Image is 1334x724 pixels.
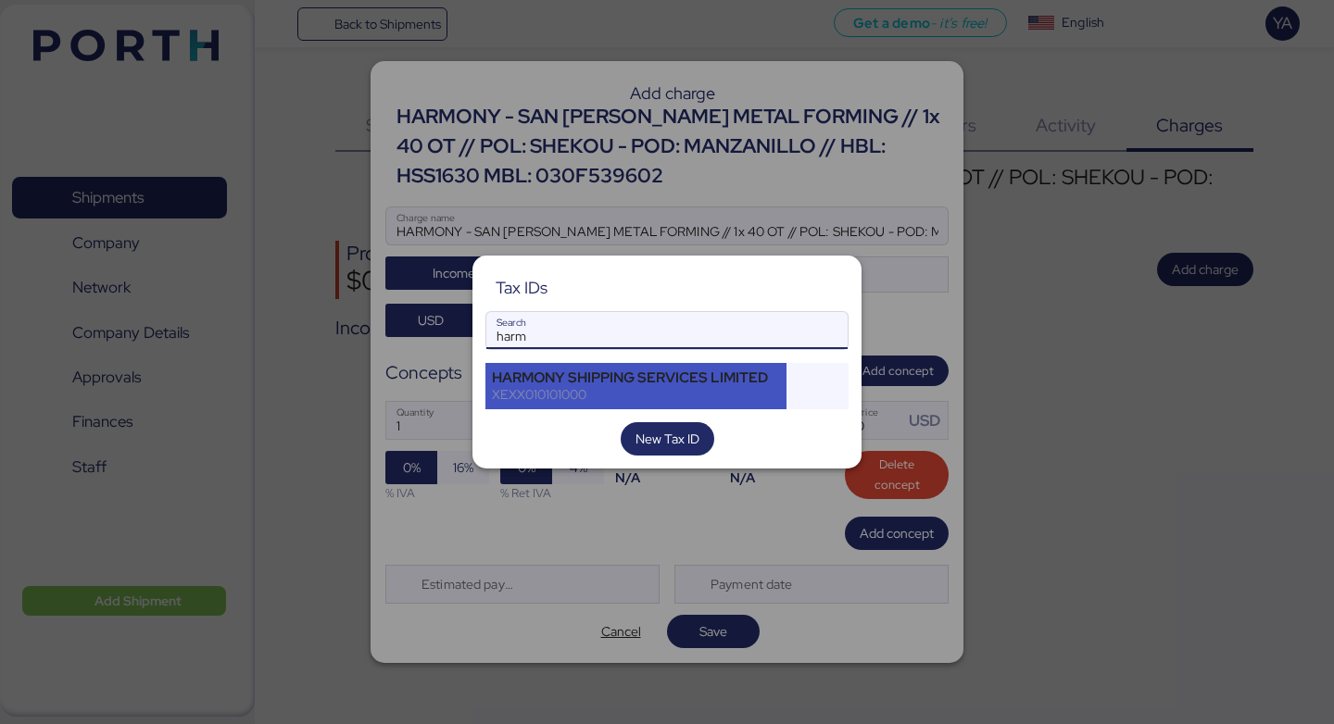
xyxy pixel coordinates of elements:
span: New Tax ID [636,428,699,450]
div: XEXX010101000 [492,386,780,403]
div: HARMONY SHIPPING SERVICES LIMITED [492,369,780,386]
button: New Tax ID [621,422,714,456]
div: Tax IDs [496,280,547,296]
input: Search [486,312,848,349]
